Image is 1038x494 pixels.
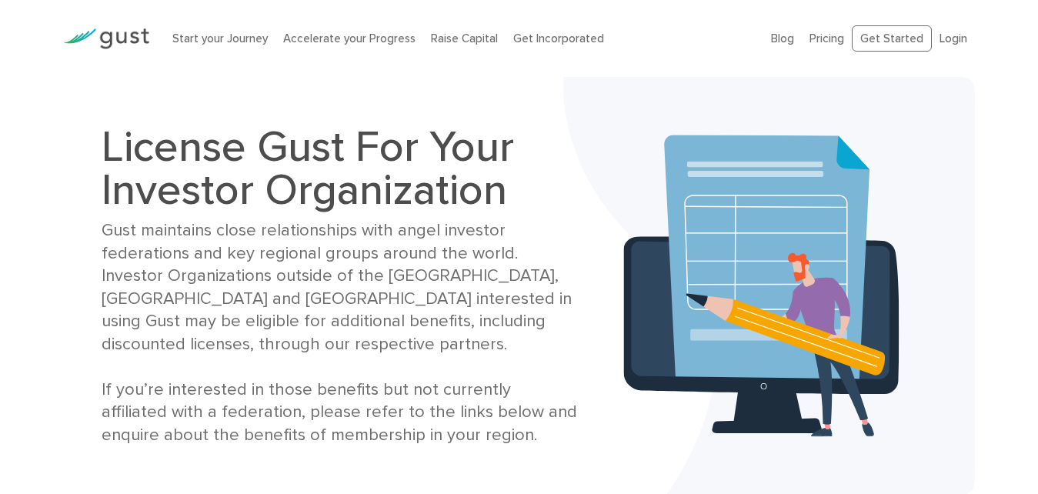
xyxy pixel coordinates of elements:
[172,32,268,45] a: Start your Journey
[809,32,844,45] a: Pricing
[852,25,932,52] a: Get Started
[940,32,967,45] a: Login
[431,32,498,45] a: Raise Capital
[771,32,794,45] a: Blog
[283,32,416,45] a: Accelerate your Progress
[63,28,149,49] img: Gust Logo
[102,219,579,446] div: Gust maintains close relationships with angel investor federations and key regional groups around...
[102,125,579,212] h1: License Gust For Your Investor Organization
[513,32,604,45] a: Get Incorporated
